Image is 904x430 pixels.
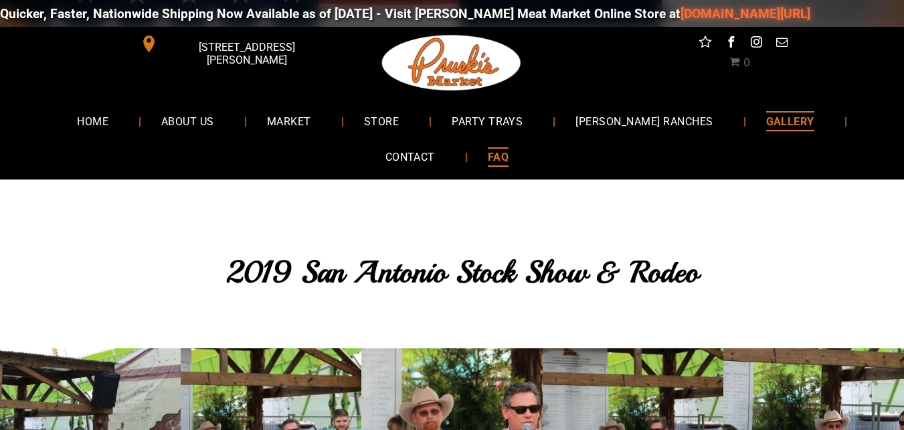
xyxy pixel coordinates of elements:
a: [PERSON_NAME] RANCHES [555,103,733,139]
span: [STREET_ADDRESS][PERSON_NAME] [160,34,333,73]
a: Social network [697,33,714,54]
a: PARTY TRAYS [432,103,543,139]
a: instagram [747,33,765,54]
a: MARKET [247,103,331,139]
a: GALLERY [746,103,834,139]
span: 0 [743,56,750,69]
span: 2019 San Antonio Stock Show & Rodeo [226,253,699,291]
a: email [773,33,790,54]
a: CONTACT [365,139,455,175]
a: STORE [344,103,419,139]
a: [STREET_ADDRESS][PERSON_NAME] [131,33,336,54]
a: ABOUT US [141,103,234,139]
a: HOME [57,103,128,139]
span: FAQ [488,147,509,167]
a: facebook [722,33,739,54]
a: FAQ [468,139,529,175]
img: Pruski-s+Market+HQ+Logo2-1920w.png [379,27,524,99]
